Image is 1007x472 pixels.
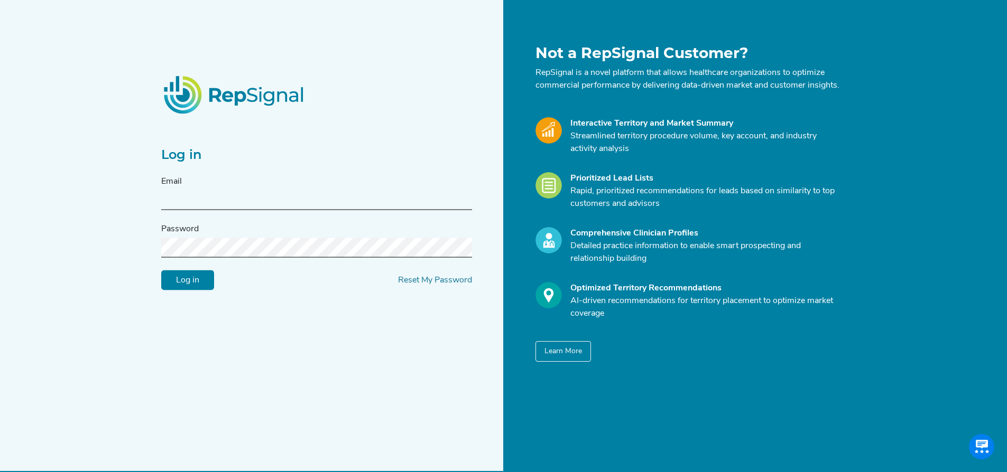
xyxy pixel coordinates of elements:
p: AI-driven recommendations for territory placement to optimize market coverage [570,295,840,320]
label: Password [161,223,199,235]
div: Comprehensive Clinician Profiles [570,227,840,240]
p: Detailed practice information to enable smart prospecting and relationship building [570,240,840,265]
h2: Log in [161,147,472,163]
button: Learn More [535,341,591,362]
div: Prioritized Lead Lists [570,172,840,185]
img: Optimize_Icon.261f85db.svg [535,282,562,308]
h1: Not a RepSignal Customer? [535,44,840,62]
img: Leads_Icon.28e8c528.svg [535,172,562,199]
img: RepSignalLogo.20539ed3.png [151,63,319,126]
div: Interactive Territory and Market Summary [570,117,840,130]
p: Rapid, prioritized recommendations for leads based on similarity to top customers and advisors [570,185,840,210]
a: Reset My Password [398,276,472,285]
img: Market_Icon.a700a4ad.svg [535,117,562,144]
input: Log in [161,270,214,290]
label: Email [161,175,182,188]
div: Optimized Territory Recommendations [570,282,840,295]
p: RepSignal is a novel platform that allows healthcare organizations to optimize commercial perform... [535,67,840,92]
img: Profile_Icon.739e2aba.svg [535,227,562,253]
p: Streamlined territory procedure volume, key account, and industry activity analysis [570,130,840,155]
